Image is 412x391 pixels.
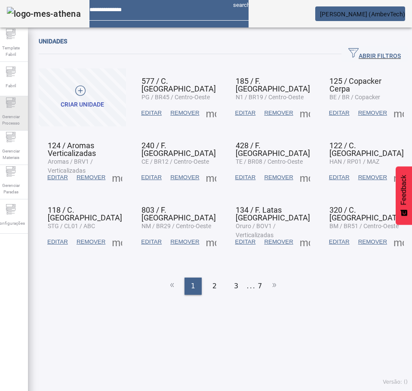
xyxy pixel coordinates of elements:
[358,238,387,246] span: REMOVER
[258,278,262,295] li: 7
[166,170,203,185] button: REMOVER
[391,234,406,250] button: Mais
[48,205,122,222] span: 118 / C. [GEOGRAPHIC_DATA]
[77,173,105,182] span: REMOVER
[329,173,350,182] span: EDITAR
[231,170,260,185] button: EDITAR
[141,141,216,158] span: 240 / F. [GEOGRAPHIC_DATA]
[260,105,297,121] button: REMOVER
[325,170,354,185] button: EDITAR
[383,379,408,385] span: Versão: ()
[141,205,216,222] span: 803 / F. [GEOGRAPHIC_DATA]
[297,170,313,185] button: Mais
[235,173,256,182] span: EDITAR
[234,281,238,291] span: 3
[264,109,293,117] span: REMOVER
[137,170,166,185] button: EDITAR
[354,105,391,121] button: REMOVER
[236,76,310,93] span: 185 / F. [GEOGRAPHIC_DATA]
[72,170,110,185] button: REMOVER
[247,278,255,295] li: ...
[325,234,354,250] button: EDITAR
[391,170,406,185] button: Mais
[329,109,350,117] span: EDITAR
[72,234,110,250] button: REMOVER
[329,205,404,222] span: 320 / C. [GEOGRAPHIC_DATA]
[358,173,387,182] span: REMOVER
[203,105,219,121] button: Mais
[235,238,256,246] span: EDITAR
[77,238,105,246] span: REMOVER
[39,68,126,126] button: Criar unidade
[170,238,199,246] span: REMOVER
[47,238,68,246] span: EDITAR
[7,7,81,21] img: logo-mes-athena
[320,11,405,18] span: [PERSON_NAME] (AmbevTech)
[43,170,72,185] button: EDITAR
[141,173,162,182] span: EDITAR
[236,141,310,158] span: 428 / F. [GEOGRAPHIC_DATA]
[396,166,412,225] button: Feedback - Mostrar pesquisa
[48,141,96,158] span: 124 / Aromas Verticalizadas
[47,173,68,182] span: EDITAR
[109,234,125,250] button: Mais
[170,173,199,182] span: REMOVER
[341,46,408,62] button: ABRIR FILTROS
[39,38,67,45] span: Unidades
[109,170,125,185] button: Mais
[325,105,354,121] button: EDITAR
[260,234,297,250] button: REMOVER
[231,105,260,121] button: EDITAR
[203,170,219,185] button: Mais
[264,173,293,182] span: REMOVER
[358,109,387,117] span: REMOVER
[231,234,260,250] button: EDITAR
[61,101,104,109] div: Criar unidade
[141,109,162,117] span: EDITAR
[235,109,256,117] span: EDITAR
[354,170,391,185] button: REMOVER
[348,48,401,61] span: ABRIR FILTROS
[236,205,310,222] span: 134 / F. Latas [GEOGRAPHIC_DATA]
[166,234,203,250] button: REMOVER
[329,238,350,246] span: EDITAR
[3,80,18,92] span: Fabril
[212,281,217,291] span: 2
[203,234,219,250] button: Mais
[170,109,199,117] span: REMOVER
[329,76,381,93] span: 125 / Copacker Cerpa
[166,105,203,121] button: REMOVER
[400,175,408,205] span: Feedback
[391,105,406,121] button: Mais
[264,238,293,246] span: REMOVER
[354,234,391,250] button: REMOVER
[297,105,313,121] button: Mais
[260,170,297,185] button: REMOVER
[137,105,166,121] button: EDITAR
[43,234,72,250] button: EDITAR
[141,76,216,93] span: 577 / C. [GEOGRAPHIC_DATA]
[329,141,404,158] span: 122 / C. [GEOGRAPHIC_DATA]
[137,234,166,250] button: EDITAR
[141,238,162,246] span: EDITAR
[297,234,313,250] button: Mais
